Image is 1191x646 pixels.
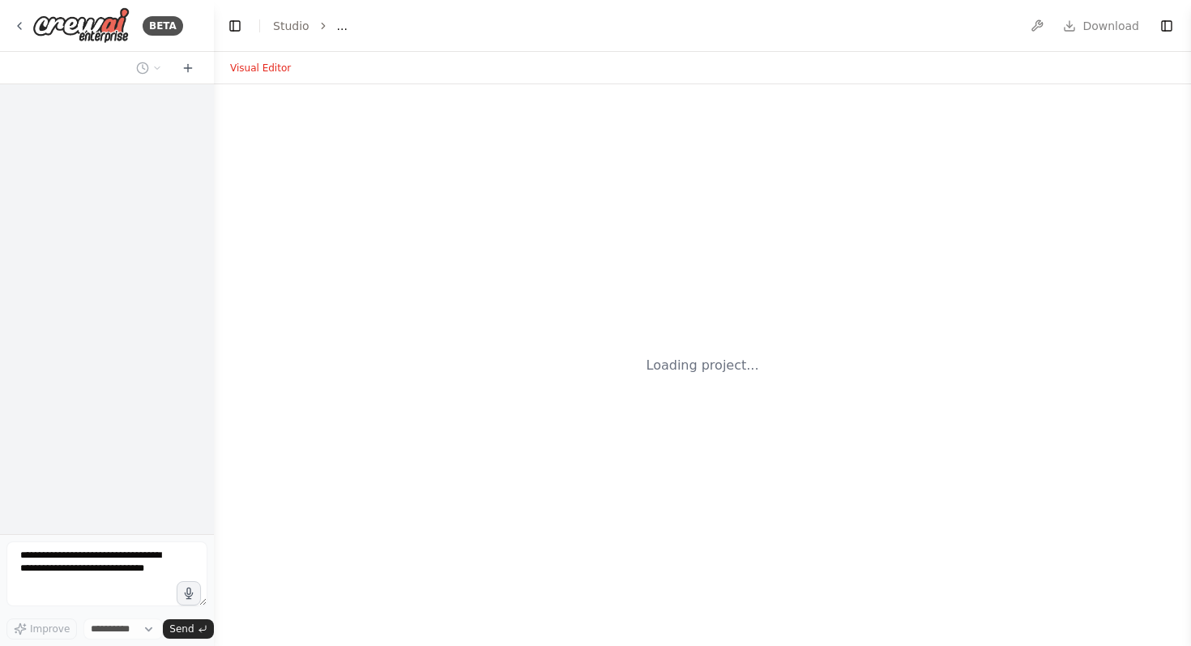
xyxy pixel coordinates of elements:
a: Studio [273,19,309,32]
div: BETA [143,16,183,36]
div: Loading project... [647,356,759,375]
span: Improve [30,622,70,635]
button: Visual Editor [220,58,301,78]
img: Logo [32,7,130,44]
button: Hide left sidebar [224,15,246,37]
button: Improve [6,618,77,640]
nav: breadcrumb [273,18,348,34]
button: Show right sidebar [1155,15,1178,37]
button: Start a new chat [175,58,201,78]
span: Send [169,622,194,635]
span: ... [337,18,348,34]
button: Click to speak your automation idea [177,581,201,605]
button: Send [163,619,213,639]
button: Switch to previous chat [130,58,169,78]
